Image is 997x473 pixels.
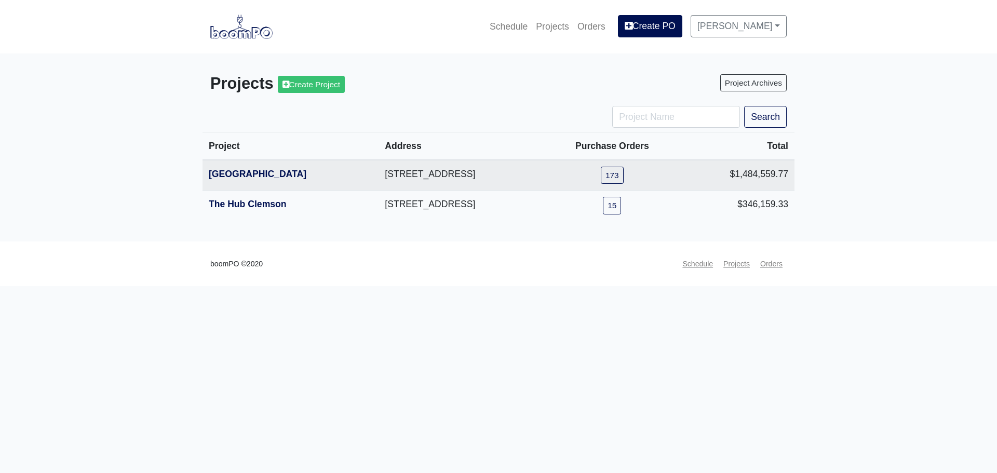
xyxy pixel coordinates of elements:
[720,74,787,91] a: Project Archives
[486,15,532,38] a: Schedule
[744,106,787,128] button: Search
[210,258,263,270] small: boomPO ©2020
[209,199,287,209] a: The Hub Clemson
[719,254,754,274] a: Projects
[379,132,543,160] th: Address
[681,132,794,160] th: Total
[691,15,787,37] a: [PERSON_NAME]
[681,160,794,191] td: $1,484,559.77
[756,254,787,274] a: Orders
[278,76,345,93] a: Create Project
[681,191,794,221] td: $346,159.33
[678,254,717,274] a: Schedule
[532,15,573,38] a: Projects
[573,15,610,38] a: Orders
[603,197,621,214] a: 15
[203,132,379,160] th: Project
[379,191,543,221] td: [STREET_ADDRESS]
[612,106,740,128] input: Project Name
[618,15,682,37] a: Create PO
[209,169,306,179] a: [GEOGRAPHIC_DATA]
[210,15,273,38] img: boomPO
[379,160,543,191] td: [STREET_ADDRESS]
[543,132,681,160] th: Purchase Orders
[210,74,491,93] h3: Projects
[601,167,624,184] a: 173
